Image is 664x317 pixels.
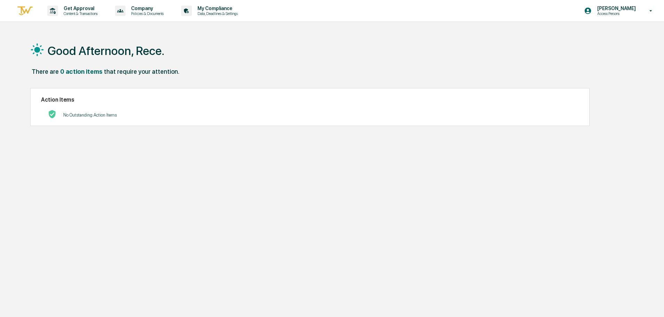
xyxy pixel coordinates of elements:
img: logo [17,5,33,17]
div: 0 action items [60,68,103,75]
p: Data, Deadlines & Settings [192,11,241,16]
img: No Actions logo [48,110,56,118]
div: There are [32,68,59,75]
p: Content & Transactions [58,11,101,16]
h1: Good Afternoon, Rece. [48,44,164,58]
p: No Outstanding Action Items [63,112,117,118]
h2: Action Items [41,96,579,103]
div: that require your attention. [104,68,179,75]
p: Policies & Documents [125,11,167,16]
p: Company [125,6,167,11]
p: Get Approval [58,6,101,11]
p: My Compliance [192,6,241,11]
p: [PERSON_NAME] [592,6,639,11]
p: Access Persons [592,11,639,16]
